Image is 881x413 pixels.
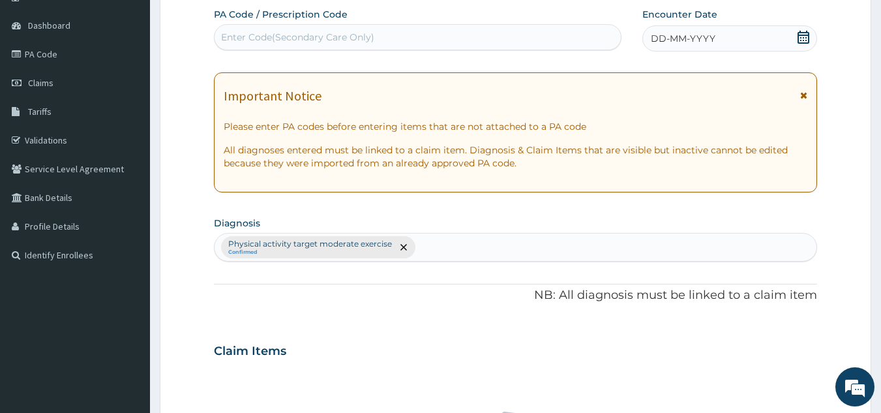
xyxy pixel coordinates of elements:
p: NB: All diagnosis must be linked to a claim item [214,287,818,304]
span: We're online! [76,123,180,255]
p: Please enter PA codes before entering items that are not attached to a PA code [224,120,808,133]
span: Dashboard [28,20,70,31]
label: Encounter Date [642,8,717,21]
span: Claims [28,77,53,89]
label: Diagnosis [214,217,260,230]
div: Enter Code(Secondary Care Only) [221,31,374,44]
p: All diagnoses entered must be linked to a claim item. Diagnosis & Claim Items that are visible bu... [224,144,808,170]
div: Chat with us now [68,73,219,90]
span: Tariffs [28,106,52,117]
textarea: Type your message and hit 'Enter' [7,275,248,320]
label: PA Code / Prescription Code [214,8,348,21]
span: DD-MM-YYYY [651,32,715,45]
div: Minimize live chat window [214,7,245,38]
h1: Important Notice [224,89,321,103]
h3: Claim Items [214,344,286,359]
img: d_794563401_company_1708531726252_794563401 [24,65,53,98]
